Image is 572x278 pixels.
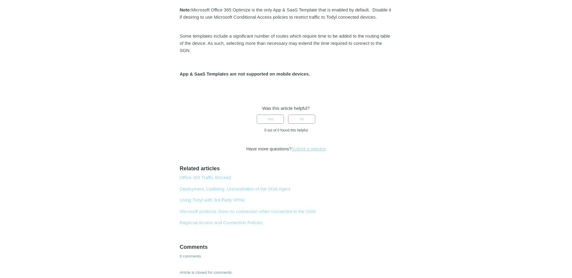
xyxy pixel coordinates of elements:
[180,220,263,225] a: Regional Access and Connection Policies
[180,253,201,259] p: 0 comments
[180,32,392,54] p: Some templates include a significant number of routes which require time to be added to the routi...
[180,6,392,21] div: Microsoft Office 365 Optimize is the only App & SaaS Template that is enabled by default. Disable...
[264,128,308,132] span: 0 out of 0 found this helpful
[180,197,245,202] a: Using Todyl with 3rd Party VPNs
[180,270,233,276] p: Article is closed for comments.
[180,175,231,180] a: Office 365 Traffic Blocked
[180,243,392,251] h2: Comments
[180,146,392,153] div: Have more questions?
[180,186,291,191] a: Deployment, Updating, Uninstallation of the SGN Agent
[257,115,284,124] button: This article was helpful
[180,71,310,76] strong: App & SaaS Templates are not supported on mobile devices.
[180,165,392,173] h2: Related articles
[291,146,325,151] a: Submit a request
[262,106,310,111] span: Was this article helpful?
[180,209,316,214] a: Microsoft products show no connection when connected to the SGN
[288,115,315,124] button: This article was not helpful
[180,7,191,12] strong: Note:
